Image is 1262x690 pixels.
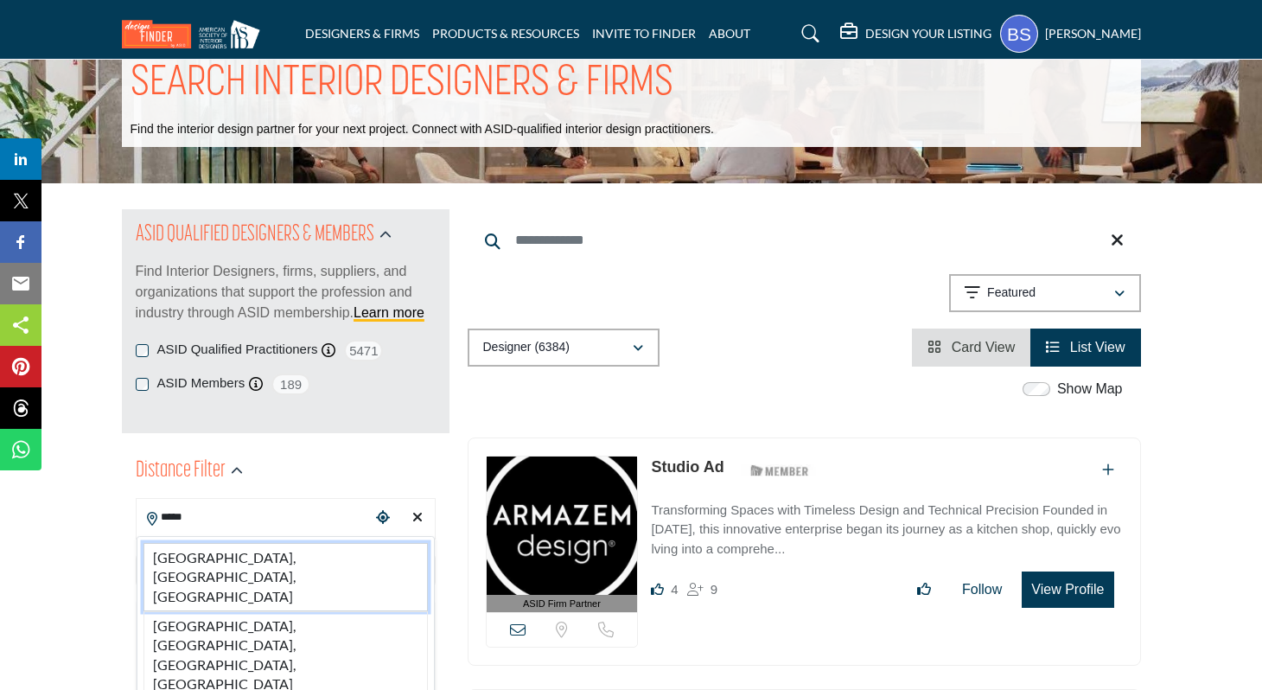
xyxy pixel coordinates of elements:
a: ABOUT [709,26,750,41]
button: Designer (6384) [468,329,660,367]
h2: Distance Filter [136,456,226,487]
h2: ASID QUALIFIED DESIGNERS & MEMBERS [136,220,374,251]
a: PRODUCTS & RESOURCES [432,26,579,41]
div: Followers [687,579,717,600]
div: Clear search location [405,500,430,537]
input: ASID Qualified Practitioners checkbox [136,344,149,357]
input: Search Location [137,501,370,534]
button: Follow [951,572,1013,607]
p: Featured [987,284,1036,302]
span: 9 [711,582,717,597]
label: ASID Qualified Practitioners [157,340,318,360]
span: 189 [271,374,310,395]
p: Find the interior design partner for your next project. Connect with ASID-qualified interior desi... [131,121,714,138]
span: 4 [671,582,678,597]
li: [GEOGRAPHIC_DATA], [GEOGRAPHIC_DATA], [GEOGRAPHIC_DATA] [143,543,428,611]
a: Studio Ad [651,458,723,476]
div: DESIGN YOUR LISTING [840,23,991,44]
label: Show Map [1057,379,1123,399]
img: ASID Members Badge Icon [741,460,819,482]
i: Likes [651,583,664,596]
img: Site Logo [122,20,269,48]
li: List View [1030,329,1140,367]
p: Designer (6384) [483,339,570,356]
li: Card View [912,329,1030,367]
span: ASID Firm Partner [523,597,601,611]
div: Choose your current location [370,500,396,537]
p: Studio Ad [651,456,723,479]
a: View List [1046,340,1125,355]
a: ASID Firm Partner [487,457,638,613]
p: Find Interior Designers, firms, suppliers, and organizations that support the profession and indu... [136,261,436,323]
span: 5471 [344,340,383,361]
a: Learn more [354,305,424,320]
p: Transforming Spaces with Timeless Design and Technical Precision Founded in [DATE], this innovati... [651,501,1122,559]
label: ASID Members [157,374,245,393]
input: ASID Members checkbox [136,378,149,391]
button: View Profile [1022,572,1113,608]
img: Studio Ad [487,457,638,595]
button: Show hide supplier dropdown [1000,15,1038,53]
a: Transforming Spaces with Timeless Design and Technical Precision Founded in [DATE], this innovati... [651,490,1122,559]
a: INVITE TO FINDER [592,26,696,41]
button: Featured [949,274,1141,312]
h5: DESIGN YOUR LISTING [865,26,991,42]
a: DESIGNERS & FIRMS [305,26,419,41]
a: Search [785,20,831,48]
input: Search Keyword [468,220,1141,261]
h1: SEARCH INTERIOR DESIGNERS & FIRMS [131,57,673,111]
button: Like listing [906,572,942,607]
span: Card View [952,340,1016,355]
a: Add To List [1102,463,1114,477]
span: List View [1070,340,1125,355]
h5: [PERSON_NAME] [1045,25,1141,42]
a: View Card [927,340,1015,355]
